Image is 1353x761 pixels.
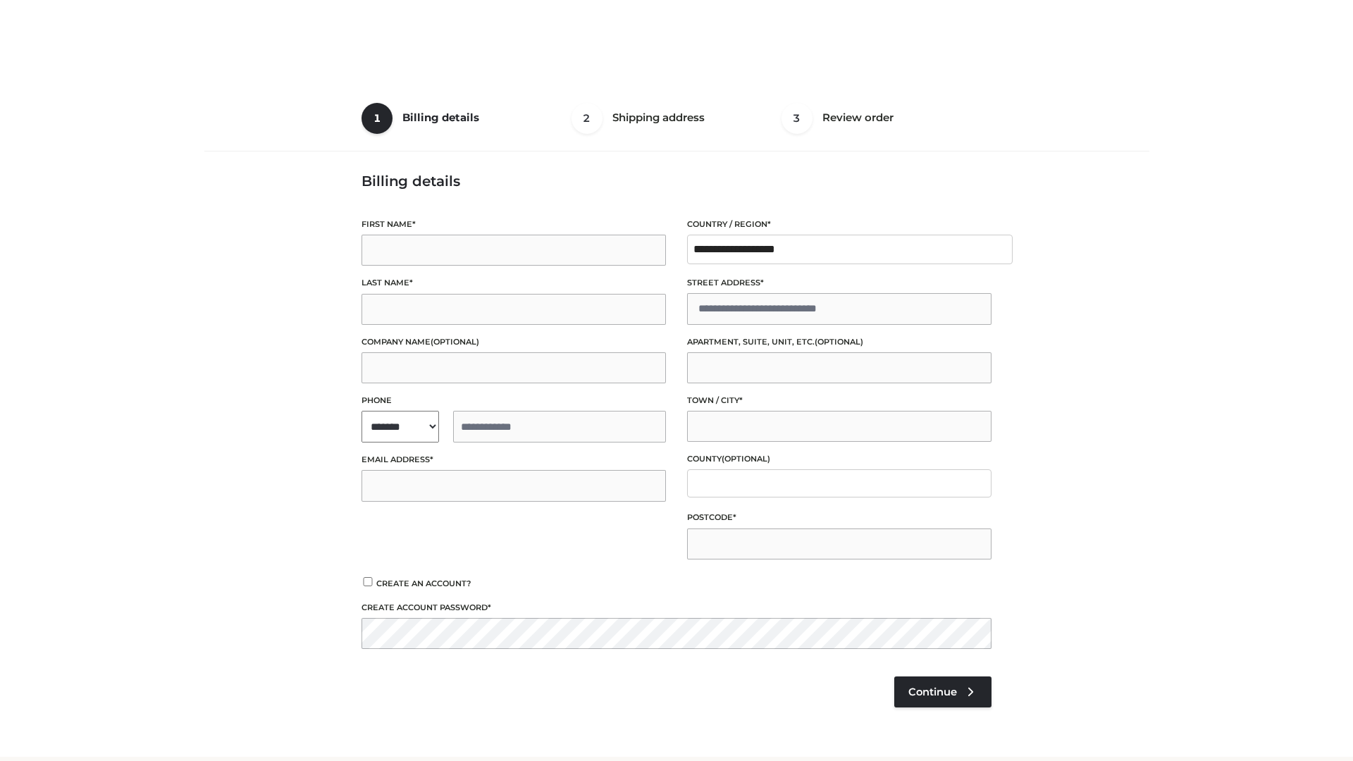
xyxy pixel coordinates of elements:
label: Create account password [362,601,991,614]
span: (optional) [431,337,479,347]
label: Postcode [687,511,991,524]
label: Company name [362,335,666,349]
span: 1 [362,103,393,134]
span: Create an account? [376,579,471,588]
label: Email address [362,453,666,466]
span: Billing details [402,111,479,124]
label: Last name [362,276,666,290]
span: Review order [822,111,894,124]
label: Street address [687,276,991,290]
span: Continue [908,686,957,698]
span: Shipping address [612,111,705,124]
span: (optional) [722,454,770,464]
span: (optional) [815,337,863,347]
input: Create an account? [362,577,374,586]
label: Apartment, suite, unit, etc. [687,335,991,349]
label: Town / City [687,394,991,407]
label: Country / Region [687,218,991,231]
h3: Billing details [362,173,991,190]
a: Continue [894,676,991,707]
label: First name [362,218,666,231]
span: 3 [781,103,813,134]
span: 2 [572,103,603,134]
label: County [687,452,991,466]
label: Phone [362,394,666,407]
